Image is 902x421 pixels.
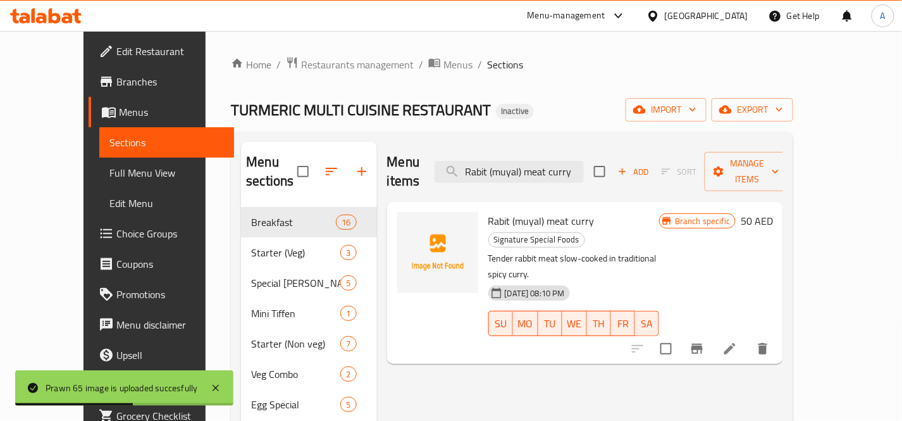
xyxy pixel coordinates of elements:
[109,196,224,211] span: Edit Menu
[712,98,793,122] button: export
[500,287,570,299] span: [DATE] 08:10 PM
[116,256,224,272] span: Coupons
[722,341,738,356] a: Edit menu item
[489,232,584,247] span: Signature Special Foods
[89,36,234,66] a: Edit Restaurant
[682,334,712,364] button: Branch-specific-item
[613,162,653,182] button: Add
[89,340,234,370] a: Upsell
[231,57,271,72] a: Home
[336,215,356,230] div: items
[89,249,234,279] a: Coupons
[340,336,356,351] div: items
[109,135,224,150] span: Sections
[116,287,224,302] span: Promotions
[251,215,336,230] span: Breakfast
[109,165,224,180] span: Full Menu View
[741,212,773,230] h6: 50 AED
[241,389,376,420] div: Egg Special5
[611,311,635,336] button: FR
[715,156,779,187] span: Manage items
[487,57,523,72] span: Sections
[251,306,340,321] span: Mini Tiffen
[488,211,595,230] span: Rabit (muyal) meat curry
[231,96,491,124] span: TURMERIC MULTI CUISINE RESTAURANT
[428,56,473,73] a: Menus
[341,247,355,259] span: 3
[496,104,534,119] div: Inactive
[640,315,654,333] span: SA
[116,317,224,332] span: Menu disclaimer
[251,336,340,351] span: Starter (Non veg)
[341,308,355,320] span: 1
[116,348,224,363] span: Upsell
[592,315,606,333] span: TH
[116,74,224,89] span: Branches
[705,152,789,191] button: Manage items
[488,251,660,282] p: Tender rabbit meat slow-cooked in traditional spicy curry.
[340,397,356,412] div: items
[337,217,355,229] span: 16
[116,44,224,59] span: Edit Restaurant
[241,207,376,237] div: Breakfast16
[587,311,611,336] button: TH
[46,381,198,395] div: Prawn 65 image is uploaded succesfully
[419,57,423,72] li: /
[340,275,356,291] div: items
[286,56,414,73] a: Restaurants management
[116,226,224,241] span: Choice Groups
[89,310,234,340] a: Menu disclaimer
[665,9,748,23] div: [GEOGRAPHIC_DATA]
[241,268,376,298] div: Special [PERSON_NAME]5
[241,329,376,359] div: Starter (Non veg)7
[241,359,376,389] div: Veg Combo2
[494,315,508,333] span: SU
[478,57,482,72] li: /
[251,367,340,382] span: Veg Combo
[246,153,297,191] h2: Menu sections
[387,153,420,191] h2: Menu items
[496,106,534,116] span: Inactive
[722,102,783,118] span: export
[231,56,793,73] nav: breadcrumb
[341,277,355,289] span: 5
[89,66,234,97] a: Branches
[636,102,696,118] span: import
[89,279,234,310] a: Promotions
[670,215,735,227] span: Branch specific
[341,368,355,380] span: 2
[251,245,340,260] span: Starter (Veg)
[528,8,605,23] div: Menu-management
[880,9,886,23] span: A
[241,298,376,329] div: Mini Tiffen1
[340,367,356,382] div: items
[99,127,234,158] a: Sections
[89,218,234,249] a: Choice Groups
[616,165,650,179] span: Add
[513,311,538,336] button: MO
[301,57,414,72] span: Restaurants management
[562,311,587,336] button: WE
[341,399,355,411] span: 5
[99,188,234,218] a: Edit Menu
[397,212,478,293] img: Rabit (muyal) meat curry
[653,336,679,362] span: Select to update
[341,338,355,350] span: 7
[89,97,234,127] a: Menus
[241,237,376,268] div: Starter (Veg)3
[251,397,340,412] span: Egg Special
[435,161,584,183] input: search
[538,311,562,336] button: TU
[276,57,281,72] li: /
[340,245,356,260] div: items
[347,156,377,187] button: Add section
[543,315,557,333] span: TU
[316,156,347,187] span: Sort sections
[443,57,473,72] span: Menus
[616,315,630,333] span: FR
[635,311,659,336] button: SA
[119,104,224,120] span: Menus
